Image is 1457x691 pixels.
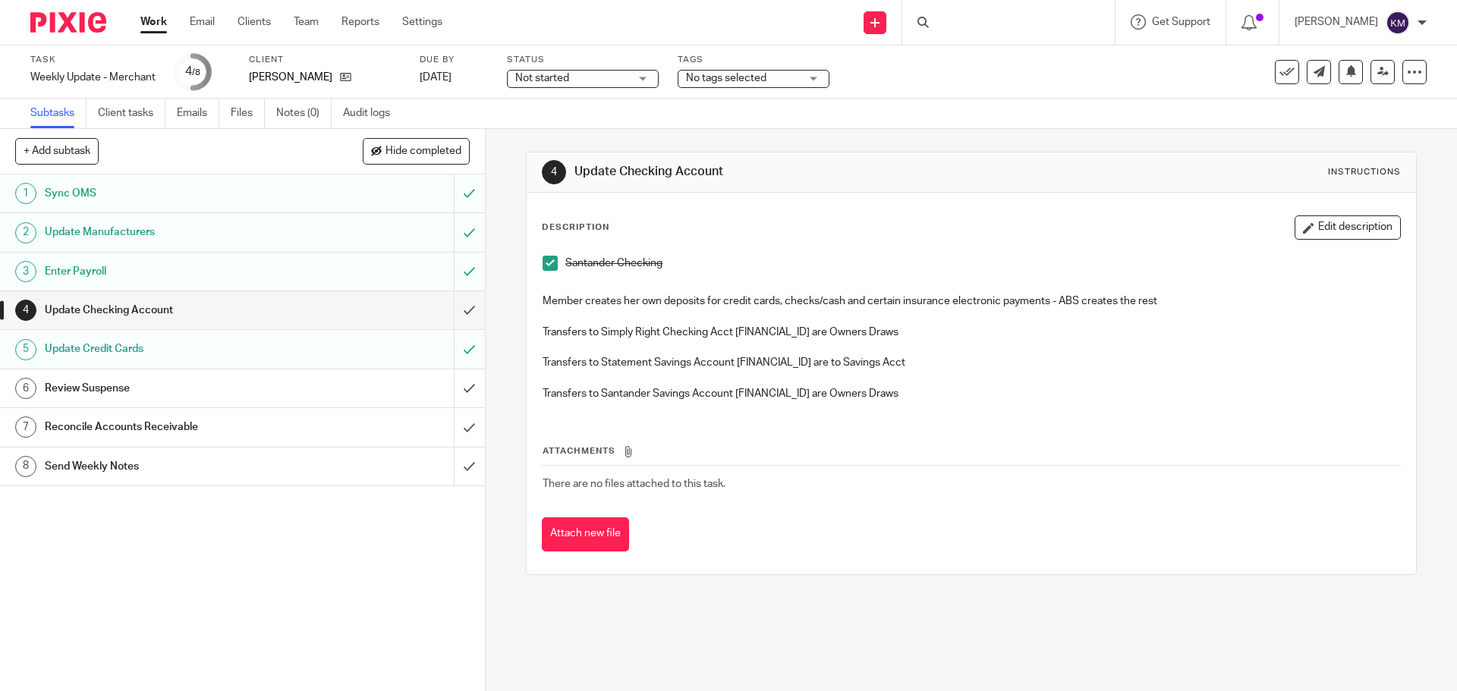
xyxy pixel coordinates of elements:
[238,14,271,30] a: Clients
[231,99,265,128] a: Files
[363,138,470,164] button: Hide completed
[420,72,452,83] span: [DATE]
[30,54,156,66] label: Task
[140,14,167,30] a: Work
[542,517,629,551] button: Attach new file
[249,70,332,85] p: [PERSON_NAME]
[192,68,200,77] small: /8
[15,300,36,321] div: 4
[1295,14,1378,30] p: [PERSON_NAME]
[341,14,379,30] a: Reports
[678,54,829,66] label: Tags
[15,456,36,477] div: 8
[1295,215,1401,240] button: Edit description
[45,416,307,438] h1: Reconcile Accounts Receivable
[1152,17,1210,27] span: Get Support
[45,377,307,400] h1: Review Suspense
[45,299,307,322] h1: Update Checking Account
[30,12,106,33] img: Pixie
[385,146,461,158] span: Hide completed
[276,99,332,128] a: Notes (0)
[15,183,36,204] div: 1
[1328,166,1401,178] div: Instructions
[543,355,1399,370] p: Transfers to Statement Savings Account [FINANCIAL_ID] are to Savings Acct
[15,339,36,360] div: 5
[185,63,200,80] div: 4
[45,455,307,478] h1: Send Weekly Notes
[543,386,1399,401] p: Transfers to Santander Savings Account [FINANCIAL_ID] are Owners Draws
[30,99,87,128] a: Subtasks
[402,14,442,30] a: Settings
[507,54,659,66] label: Status
[15,261,36,282] div: 3
[542,160,566,184] div: 4
[543,479,725,489] span: There are no files attached to this task.
[543,294,1399,309] p: Member creates her own deposits for credit cards, checks/cash and certain insurance electronic pa...
[190,14,215,30] a: Email
[686,73,766,83] span: No tags selected
[15,138,99,164] button: + Add subtask
[574,164,1004,180] h1: Update Checking Account
[30,70,156,85] div: Weekly Update - Merchant
[1386,11,1410,35] img: svg%3E
[249,54,401,66] label: Client
[15,416,36,438] div: 7
[15,378,36,399] div: 6
[45,182,307,205] h1: Sync OMS
[177,99,219,128] a: Emails
[45,221,307,243] h1: Update Manufacturers
[45,338,307,360] h1: Update Credit Cards
[515,73,569,83] span: Not started
[98,99,165,128] a: Client tasks
[543,325,1399,340] p: Transfers to Simply Right Checking Acct [FINANCIAL_ID] are Owners Draws
[543,447,615,455] span: Attachments
[343,99,401,128] a: Audit logs
[294,14,319,30] a: Team
[15,222,36,243] div: 2
[45,260,307,283] h1: Enter Payroll
[542,221,609,234] p: Description
[420,54,488,66] label: Due by
[565,256,1399,271] p: Santander Checking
